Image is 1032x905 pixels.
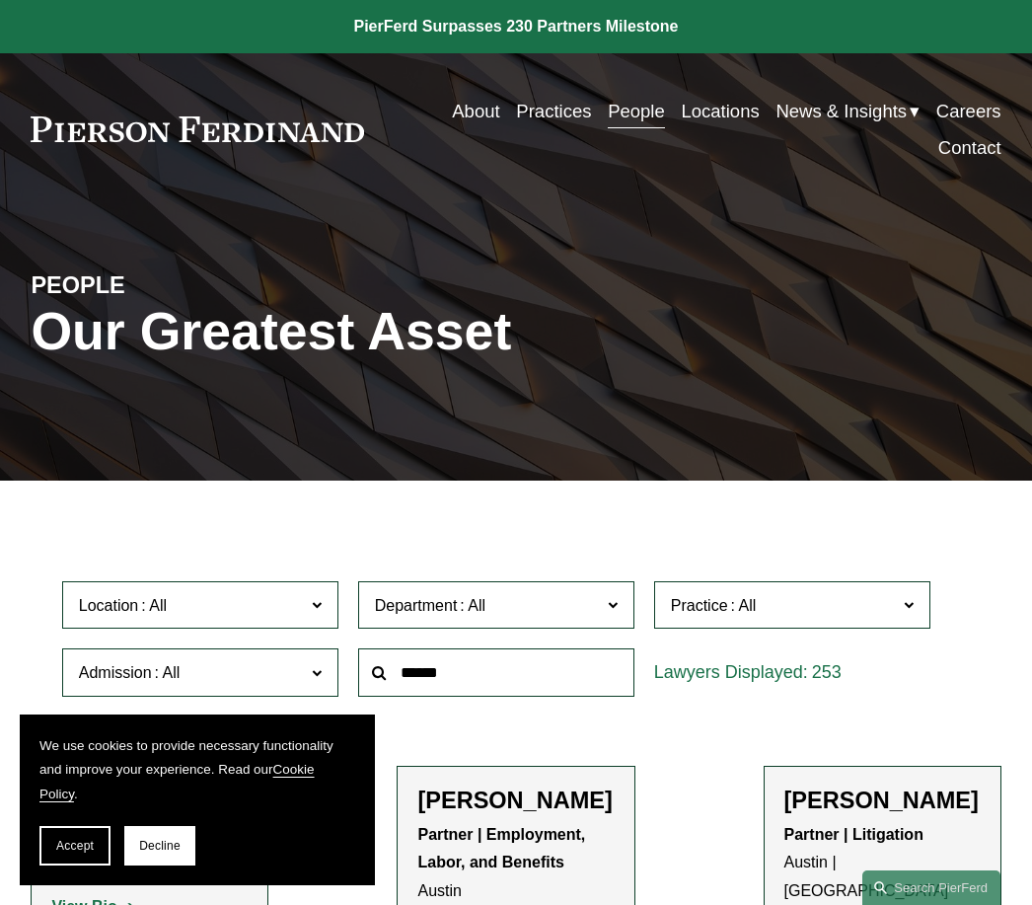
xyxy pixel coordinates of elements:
[608,93,665,129] a: People
[775,95,907,127] span: News & Insights
[682,93,760,129] a: Locations
[375,597,458,614] span: Department
[452,93,499,129] a: About
[417,787,614,815] h2: [PERSON_NAME]
[516,93,591,129] a: Practices
[31,271,273,301] h4: PEOPLE
[39,734,355,806] p: We use cookies to provide necessary functionality and improve your experience. Read our .
[812,662,842,682] span: 253
[784,826,923,843] strong: Partner | Litigation
[39,762,315,800] a: Cookie Policy
[775,93,920,129] a: folder dropdown
[784,787,981,815] h2: [PERSON_NAME]
[79,597,139,614] span: Location
[56,839,94,853] span: Accept
[39,826,111,866] button: Accept
[124,826,195,866] button: Decline
[671,597,728,614] span: Practice
[79,664,152,681] span: Admission
[31,301,678,361] h1: Our Greatest Asset
[936,93,1001,129] a: Careers
[938,129,1001,166] a: Contact
[139,839,181,853] span: Decline
[20,715,375,885] section: Cookie banner
[862,870,1000,905] a: Search this site
[417,826,589,871] strong: Partner | Employment, Labor, and Benefits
